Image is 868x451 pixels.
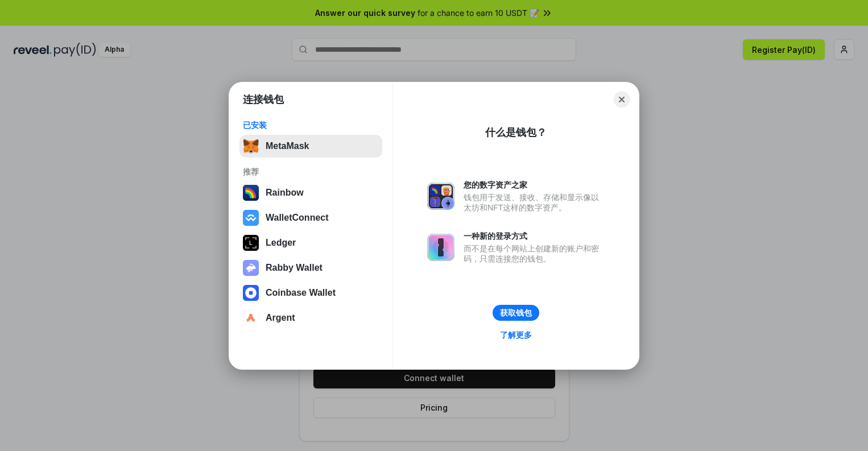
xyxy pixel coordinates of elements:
img: svg+xml,%3Csvg%20width%3D%2228%22%20height%3D%2228%22%20viewBox%3D%220%200%2028%2028%22%20fill%3D... [243,210,259,226]
button: Argent [239,307,382,329]
div: 了解更多 [500,330,532,340]
div: 您的数字资产之家 [464,180,605,190]
div: WalletConnect [266,213,329,223]
h1: 连接钱包 [243,93,284,106]
div: Ledger [266,238,296,248]
button: MetaMask [239,135,382,158]
img: svg+xml,%3Csvg%20xmlns%3D%22http%3A%2F%2Fwww.w3.org%2F2000%2Fsvg%22%20fill%3D%22none%22%20viewBox... [427,234,454,261]
div: 什么是钱包？ [485,126,547,139]
div: 推荐 [243,167,379,177]
img: svg+xml,%3Csvg%20width%3D%2228%22%20height%3D%2228%22%20viewBox%3D%220%200%2028%2028%22%20fill%3D... [243,310,259,326]
div: 已安装 [243,120,379,130]
button: 获取钱包 [493,305,539,321]
div: Argent [266,313,295,323]
div: Rainbow [266,188,304,198]
button: Close [614,92,630,107]
img: svg+xml,%3Csvg%20xmlns%3D%22http%3A%2F%2Fwww.w3.org%2F2000%2Fsvg%22%20fill%3D%22none%22%20viewBox... [427,183,454,210]
a: 了解更多 [493,328,539,342]
div: MetaMask [266,141,309,151]
button: Rainbow [239,181,382,204]
img: svg+xml,%3Csvg%20width%3D%2228%22%20height%3D%2228%22%20viewBox%3D%220%200%2028%2028%22%20fill%3D... [243,285,259,301]
img: svg+xml,%3Csvg%20xmlns%3D%22http%3A%2F%2Fwww.w3.org%2F2000%2Fsvg%22%20width%3D%2228%22%20height%3... [243,235,259,251]
div: 获取钱包 [500,308,532,318]
button: WalletConnect [239,206,382,229]
img: svg+xml,%3Csvg%20width%3D%22120%22%20height%3D%22120%22%20viewBox%3D%220%200%20120%20120%22%20fil... [243,185,259,201]
div: 钱包用于发送、接收、存储和显示像以太坊和NFT这样的数字资产。 [464,192,605,213]
div: Coinbase Wallet [266,288,336,298]
img: svg+xml,%3Csvg%20xmlns%3D%22http%3A%2F%2Fwww.w3.org%2F2000%2Fsvg%22%20fill%3D%22none%22%20viewBox... [243,260,259,276]
button: Rabby Wallet [239,256,382,279]
div: 而不是在每个网站上创建新的账户和密码，只需连接您的钱包。 [464,243,605,264]
img: svg+xml,%3Csvg%20fill%3D%22none%22%20height%3D%2233%22%20viewBox%3D%220%200%2035%2033%22%20width%... [243,138,259,154]
div: 一种新的登录方式 [464,231,605,241]
div: Rabby Wallet [266,263,323,273]
button: Ledger [239,231,382,254]
button: Coinbase Wallet [239,282,382,304]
